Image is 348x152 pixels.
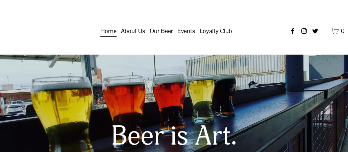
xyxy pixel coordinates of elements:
h1: Beer is Art. [4,121,344,151]
a: Home [100,25,117,37]
span: 0 [341,27,345,35]
a: Facebook [289,28,296,34]
a: folder dropdown [121,25,145,37]
a: folder dropdown [177,25,195,37]
a: folder dropdown [200,25,232,37]
a: folder dropdown [150,25,173,37]
span: Events [177,25,195,37]
a: instagram-unauth [301,28,307,34]
a: twitter-unauth [312,28,319,34]
a: 0 items in cart [331,27,345,35]
span: Loyalty Club [200,25,232,37]
span: About Us [121,25,145,37]
img: Two Docs Brewing Co. [3,10,79,51]
span: Our Beer [150,25,173,37]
